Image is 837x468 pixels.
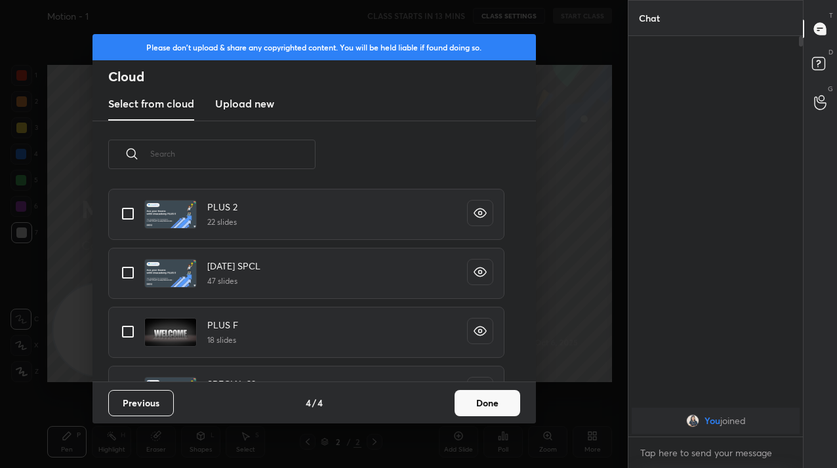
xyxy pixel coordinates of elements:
h4: 4 [317,396,323,410]
h4: / [312,396,316,410]
h5: 22 slides [207,216,237,228]
img: 1663571462SXJLT8.pdf [144,200,197,229]
img: 16892156587VM9Y7.pdf [144,377,197,406]
h4: PLUS 2 [207,200,237,214]
input: Search [150,126,316,182]
span: joined [720,416,746,426]
span: You [704,416,720,426]
button: Previous [108,390,174,416]
img: 3af0f8d24eb342dabe110c05b27694c7.jpg [686,414,699,427]
h5: 18 slides [207,334,238,346]
div: Please don't upload & share any copyrighted content. You will be held liable if found doing so. [92,34,536,60]
h2: Cloud [108,68,536,85]
h4: [DATE] SPCL [207,259,260,273]
h4: PLUS F [207,318,238,332]
p: T [829,10,833,20]
h3: Upload new [215,96,274,111]
div: grid [92,184,520,381]
p: D [828,47,833,57]
h4: 4 [306,396,311,410]
div: grid [628,405,803,437]
h3: Select from cloud [108,96,194,111]
button: Done [455,390,520,416]
h5: 47 slides [207,275,260,287]
h4: SPECIAL 23 [207,377,256,391]
p: Chat [628,1,670,35]
p: G [828,84,833,94]
img: 16892153943U7884.pdf [144,318,197,347]
img: 1663571462G2BAIY.pdf [144,259,197,288]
